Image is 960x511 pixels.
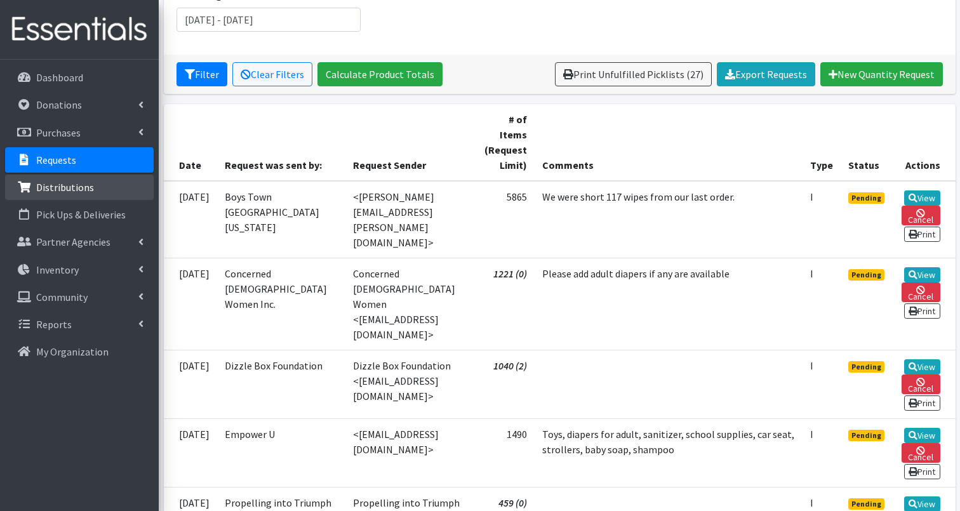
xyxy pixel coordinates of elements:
[36,291,88,303] p: Community
[474,258,535,350] td: 1221 (0)
[904,190,940,206] a: View
[164,350,217,418] td: [DATE]
[555,62,712,86] a: Print Unfulfilled Picklists (27)
[164,181,217,258] td: [DATE]
[848,498,884,510] span: Pending
[810,359,813,372] abbr: Individual
[217,258,346,350] td: Concerned [DEMOGRAPHIC_DATA] Women Inc.
[474,418,535,487] td: 1490
[36,236,110,248] p: Partner Agencies
[36,208,126,221] p: Pick Ups & Deliveries
[5,8,154,51] img: HumanEssentials
[902,206,940,225] a: Cancel
[345,258,474,350] td: Concerned [DEMOGRAPHIC_DATA] Women <[EMAIL_ADDRESS][DOMAIN_NAME]>
[345,104,474,181] th: Request Sender
[164,418,217,487] td: [DATE]
[36,71,83,84] p: Dashboard
[810,190,813,203] abbr: Individual
[36,318,72,331] p: Reports
[232,62,312,86] a: Clear Filters
[36,154,76,166] p: Requests
[5,147,154,173] a: Requests
[904,464,940,479] a: Print
[848,269,884,281] span: Pending
[5,92,154,117] a: Donations
[177,8,361,32] input: January 1, 2011 - December 31, 2011
[5,312,154,337] a: Reports
[810,267,813,280] abbr: Individual
[36,263,79,276] p: Inventory
[36,181,94,194] p: Distributions
[177,62,227,86] button: Filter
[904,395,940,411] a: Print
[164,104,217,181] th: Date
[904,359,940,375] a: View
[904,428,940,443] a: View
[904,303,940,319] a: Print
[810,496,813,509] abbr: Individual
[717,62,815,86] a: Export Requests
[5,284,154,310] a: Community
[217,418,346,487] td: Empower U
[902,282,940,302] a: Cancel
[164,258,217,350] td: [DATE]
[474,181,535,258] td: 5865
[345,418,474,487] td: <[EMAIL_ADDRESS][DOMAIN_NAME]>
[535,258,803,350] td: Please add adult diapers if any are available
[345,350,474,418] td: Dizzle Box Foundation <[EMAIL_ADDRESS][DOMAIN_NAME]>
[5,202,154,227] a: Pick Ups & Deliveries
[810,428,813,441] abbr: Individual
[894,104,956,181] th: Actions
[848,361,884,373] span: Pending
[848,192,884,204] span: Pending
[5,120,154,145] a: Purchases
[474,104,535,181] th: # of Items (Request Limit)
[841,104,894,181] th: Status
[904,267,940,282] a: View
[217,350,346,418] td: Dizzle Box Foundation
[345,181,474,258] td: <[PERSON_NAME][EMAIL_ADDRESS][PERSON_NAME][DOMAIN_NAME]>
[803,104,841,181] th: Type
[904,227,940,242] a: Print
[535,104,803,181] th: Comments
[5,65,154,90] a: Dashboard
[535,418,803,487] td: Toys, diapers for adult, sanitizer, school supplies, car seat, strollers, baby soap, shampoo
[535,181,803,258] td: We were short 117 wipes from our last order.
[36,98,82,111] p: Donations
[217,181,346,258] td: Boys Town [GEOGRAPHIC_DATA][US_STATE]
[820,62,943,86] a: New Quantity Request
[902,375,940,394] a: Cancel
[848,430,884,441] span: Pending
[36,126,81,139] p: Purchases
[474,350,535,418] td: 1040 (2)
[5,257,154,282] a: Inventory
[317,62,443,86] a: Calculate Product Totals
[5,339,154,364] a: My Organization
[902,443,940,463] a: Cancel
[5,175,154,200] a: Distributions
[5,229,154,255] a: Partner Agencies
[217,104,346,181] th: Request was sent by:
[36,345,109,358] p: My Organization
